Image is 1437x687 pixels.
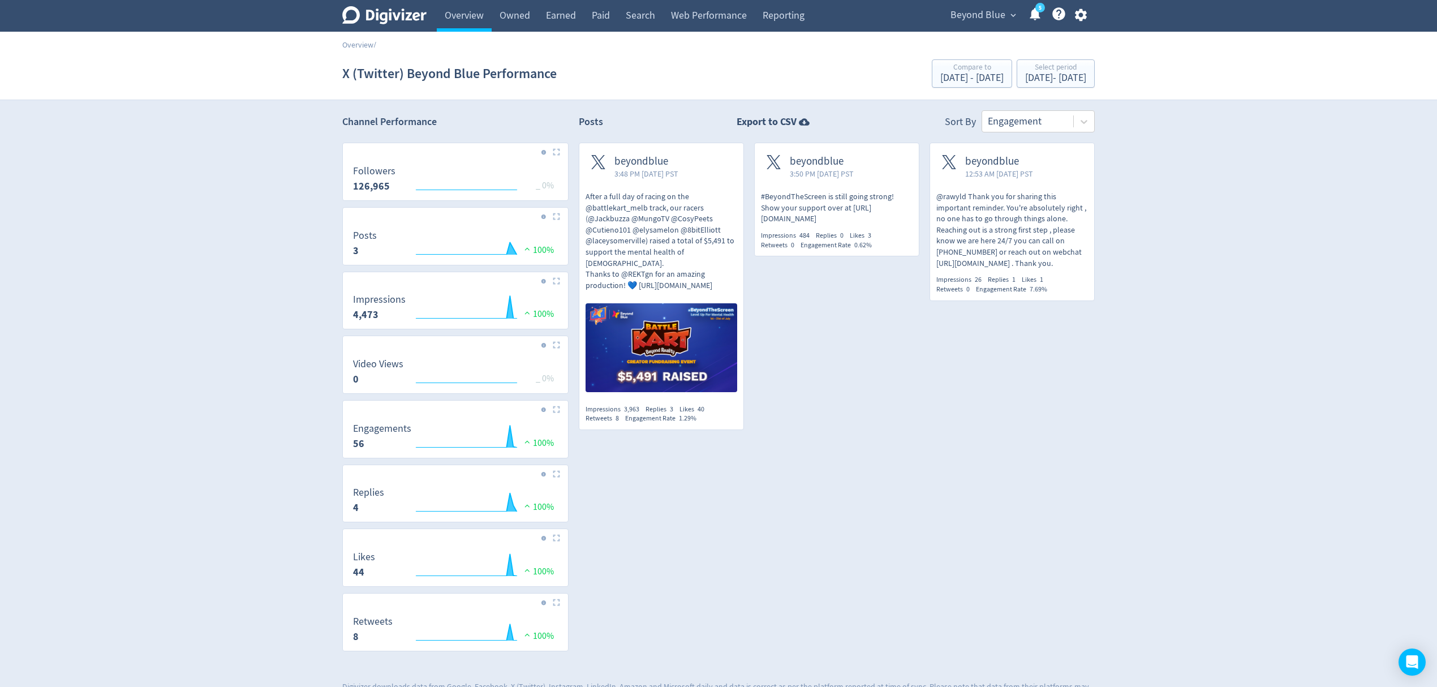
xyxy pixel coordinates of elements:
strong: 44 [353,565,364,579]
div: Select period [1025,63,1086,73]
img: Placeholder [553,470,560,478]
img: positive-performance.svg [522,244,533,253]
span: _ 0% [536,180,554,191]
span: 3:48 PM [DATE] PST [614,168,678,179]
a: 5 [1035,3,1045,12]
div: Engagement Rate [976,285,1053,294]
dt: Likes [353,551,375,564]
strong: 4,473 [353,308,378,321]
img: positive-performance.svg [522,566,533,574]
strong: 56 [353,437,364,450]
span: _ 0% [536,373,554,384]
img: Placeholder [553,599,560,606]
img: positive-performance.svg [522,437,533,446]
span: 0.62% [854,241,872,250]
span: 40 [698,405,704,414]
img: positive-performance.svg [522,308,533,317]
div: Sort By [945,115,976,132]
h1: X (Twitter) Beyond Blue Performance [342,55,557,92]
span: 100% [522,308,554,320]
img: Placeholder [553,406,560,413]
h2: Posts [579,115,603,132]
a: Overview [342,40,373,50]
span: 3 [868,231,871,240]
img: Placeholder [553,277,560,285]
svg: Followers 126,965 [347,166,563,196]
div: Impressions [761,231,816,241]
text: 5 [1039,4,1042,12]
svg: Impressions 4,473 [347,294,563,324]
a: beyondblue3:50 PM [DATE] PST#BeyondTheScreen is still going strong! Show your support over at [UR... [755,143,919,225]
strong: 8 [353,630,359,643]
span: 26 [975,275,982,284]
span: 0 [791,241,794,250]
p: After a full day of racing on the @battlekart_melb track, our racers (@Jackbuzza @MungoTV @CosyPe... [586,191,737,291]
div: Impressions [586,405,646,414]
span: 100% [522,566,554,577]
span: 0 [840,231,844,240]
strong: 4 [353,501,359,514]
div: Retweets [761,241,801,250]
button: Compare to[DATE] - [DATE] [932,59,1012,88]
img: Placeholder [553,148,560,156]
span: 3,963 [624,405,639,414]
svg: Likes 44 [347,552,563,582]
dt: Video Views [353,358,403,371]
dt: Impressions [353,293,406,306]
p: @rawyld Thank you for sharing this important reminder. You're absolutely right , no one has to go... [936,191,1088,269]
strong: 0 [353,372,359,386]
dt: Retweets [353,615,393,628]
strong: Export to CSV [737,115,797,129]
span: 484 [799,231,810,240]
span: 12:53 AM [DATE] PST [965,168,1033,179]
h2: Channel Performance [342,115,569,129]
span: 100% [522,630,554,642]
span: 7.69% [1030,285,1047,294]
span: beyondblue [965,155,1033,168]
strong: 3 [353,244,359,257]
svg: Video Views 0 [347,359,563,389]
img: Placeholder [553,213,560,220]
span: 3 [670,405,673,414]
span: beyondblue [790,155,854,168]
div: Open Intercom Messenger [1399,649,1426,676]
a: beyondblue3:48 PM [DATE] PSTAfter a full day of racing on the @battlekart_melb track, our racers ... [579,143,743,395]
svg: Posts 3 [347,230,563,260]
span: 100% [522,244,554,256]
span: 0 [966,285,970,294]
img: Placeholder [553,341,560,349]
div: Likes [679,405,711,414]
dt: Engagements [353,422,411,435]
span: 1 [1012,275,1016,284]
div: Retweets [936,285,976,294]
span: 1.29% [679,414,696,423]
span: expand_more [1008,10,1018,20]
div: Impressions [936,275,988,285]
div: Likes [850,231,877,241]
button: Beyond Blue [946,6,1019,24]
span: 100% [522,501,554,513]
svg: Engagements 56 [347,423,563,453]
div: [DATE] - [DATE] [940,73,1004,83]
span: Beyond Blue [950,6,1005,24]
img: positive-performance.svg [522,501,533,510]
div: Engagement Rate [801,241,878,250]
span: 100% [522,437,554,449]
div: Replies [646,405,679,414]
div: Replies [988,275,1022,285]
span: beyondblue [614,155,678,168]
strong: 126,965 [353,179,390,193]
div: Compare to [940,63,1004,73]
button: Select period[DATE]- [DATE] [1017,59,1095,88]
svg: Retweets 8 [347,616,563,646]
a: beyondblue12:53 AM [DATE] PST@rawyld Thank you for sharing this important reminder. You're absolu... [930,143,1094,269]
p: #BeyondTheScreen is still going strong! Show your support over at [URL][DOMAIN_NAME] [761,191,913,225]
span: 1 [1040,275,1043,284]
img: positive-performance.svg [522,630,533,639]
span: 8 [616,414,619,423]
div: Engagement Rate [625,414,703,423]
div: [DATE] - [DATE] [1025,73,1086,83]
img: Placeholder [553,534,560,542]
dt: Followers [353,165,395,178]
div: Likes [1022,275,1049,285]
